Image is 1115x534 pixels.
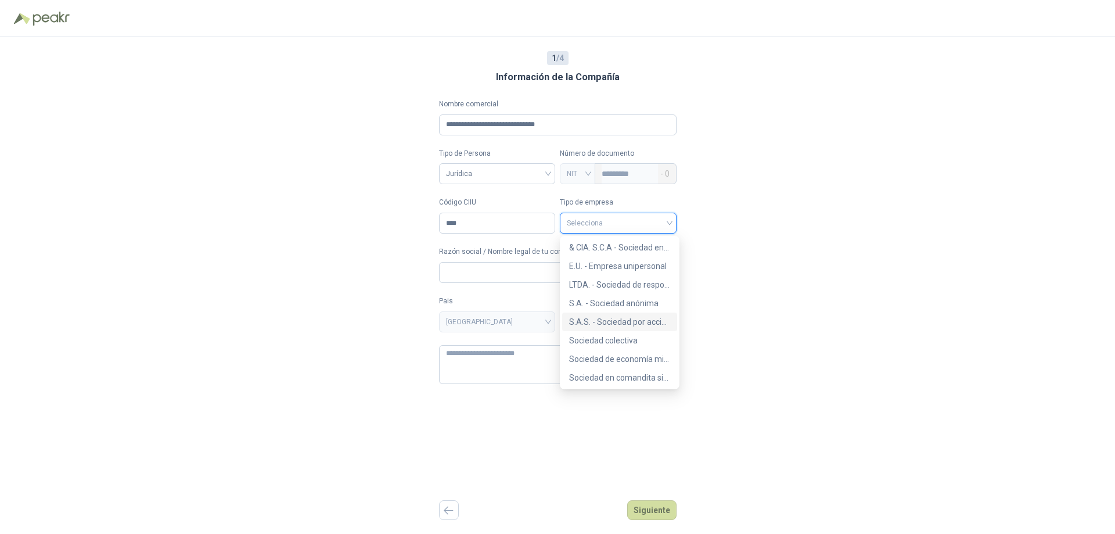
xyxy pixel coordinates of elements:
label: Código CIIU [439,197,556,208]
h3: Información de la Compañía [496,70,620,85]
label: Nombre comercial [439,99,677,110]
div: LTDA. - Sociedad de responsabilidad limitada [562,275,677,294]
div: S.A. - Sociedad anónima [569,297,670,310]
span: / 4 [552,52,564,64]
div: S.A.S. - Sociedad por acciones simplificada [569,316,670,328]
span: NIT [567,165,588,182]
span: Jurídica [446,165,549,182]
div: Sociedad colectiva [562,331,677,350]
label: Tipo de empresa [560,197,677,208]
label: Tipo de Persona [439,148,556,159]
div: Sociedad de economía mixta [569,353,670,365]
label: Pais [439,296,556,307]
img: Peakr [33,12,70,26]
p: Número de documento [560,148,677,159]
div: S.A.S. - Sociedad por acciones simplificada [562,313,677,331]
div: LTDA. - Sociedad de responsabilidad limitada [569,278,670,291]
span: COLOMBIA [446,313,549,331]
button: Siguiente [627,500,677,520]
b: 1 [552,53,556,63]
div: Sociedad de economía mixta [562,350,677,368]
img: Logo [14,13,30,24]
div: E.U. - Empresa unipersonal [562,257,677,275]
div: E.U. - Empresa unipersonal [569,260,670,273]
div: Sociedad en comandita simple [562,368,677,387]
div: & CIA. S.C.A - Sociedad en comandita por acciones [562,238,677,257]
div: Sociedad colectiva [569,334,670,347]
div: & CIA. S.C.A - Sociedad en comandita por acciones [569,241,670,254]
div: S.A. - Sociedad anónima [562,294,677,313]
label: Razón social / Nombre legal de tu compañía [439,246,677,257]
div: Sociedad en comandita simple [569,371,670,384]
span: - 0 [660,164,670,184]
